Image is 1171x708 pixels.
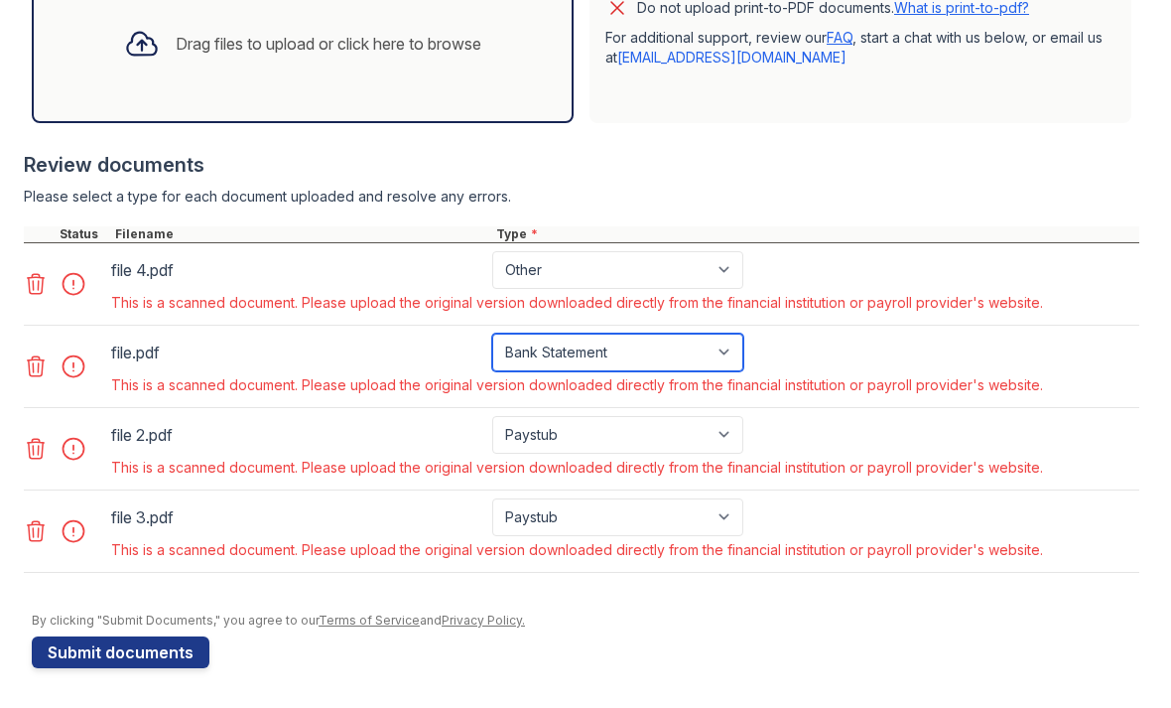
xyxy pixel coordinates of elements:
p: For additional support, review our , start a chat with us below, or email us at [605,28,1115,68]
div: Status [56,226,111,242]
button: Submit documents [32,637,209,668]
div: This is a scanned document. Please upload the original version downloaded directly from the finan... [111,540,1043,560]
div: file 4.pdf [111,254,484,286]
div: This is a scanned document. Please upload the original version downloaded directly from the finan... [111,375,1043,395]
div: file.pdf [111,337,484,368]
div: This is a scanned document. Please upload the original version downloaded directly from the finan... [111,293,1043,313]
div: Review documents [24,151,1139,179]
a: FAQ [827,29,852,46]
a: [EMAIL_ADDRESS][DOMAIN_NAME] [617,49,846,66]
div: This is a scanned document. Please upload the original version downloaded directly from the finan... [111,458,1043,478]
a: Privacy Policy. [442,613,525,628]
div: By clicking "Submit Documents," you agree to our and [32,613,1139,629]
div: Filename [111,226,492,242]
a: Terms of Service [319,613,420,628]
div: Please select a type for each document uploaded and resolve any errors. [24,187,1139,207]
div: file 3.pdf [111,501,484,533]
div: Type [492,226,1139,242]
div: Drag files to upload or click here to browse [176,32,481,56]
div: file 2.pdf [111,419,484,451]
